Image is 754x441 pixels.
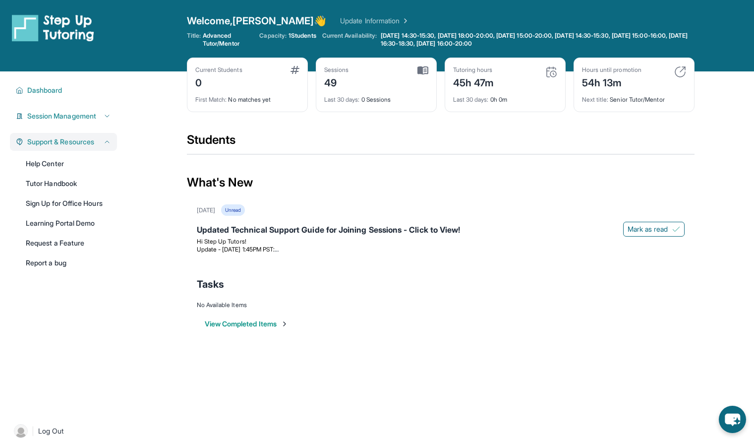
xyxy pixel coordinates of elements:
[20,254,117,272] a: Report a bug
[582,96,609,103] span: Next title :
[453,90,557,104] div: 0h 0m
[23,111,111,121] button: Session Management
[205,319,289,329] button: View Completed Items
[197,224,685,238] div: Updated Technical Support Guide for Joining Sessions - Click to View!
[195,66,242,74] div: Current Students
[27,111,96,121] span: Session Management
[197,301,685,309] div: No Available Items
[623,222,685,237] button: Mark as read
[400,16,409,26] img: Chevron Right
[672,225,680,233] img: Mark as read
[197,238,246,245] span: Hi Step Up Tutors!
[453,74,494,90] div: 45h 47m
[27,137,94,147] span: Support & Resources
[187,32,201,48] span: Title:
[187,161,695,204] div: What's New
[32,425,34,437] span: |
[289,32,316,40] span: 1 Students
[582,66,641,74] div: Hours until promotion
[545,66,557,78] img: card
[340,16,409,26] a: Update Information
[20,194,117,212] a: Sign Up for Office Hours
[582,90,686,104] div: Senior Tutor/Mentor
[582,74,641,90] div: 54h 13m
[187,14,327,28] span: Welcome, [PERSON_NAME] 👋
[381,32,692,48] span: [DATE] 14:30-15:30, [DATE] 18:00-20:00, [DATE] 15:00-20:00, [DATE] 14:30-15:30, [DATE] 15:00-16:0...
[38,426,64,436] span: Log Out
[203,32,253,48] span: Advanced Tutor/Mentor
[195,90,299,104] div: No matches yet
[259,32,287,40] span: Capacity:
[674,66,686,78] img: card
[628,224,668,234] span: Mark as read
[322,32,377,48] span: Current Availability:
[221,204,245,216] div: Unread
[324,66,349,74] div: Sessions
[27,85,62,95] span: Dashboard
[20,155,117,173] a: Help Center
[195,74,242,90] div: 0
[719,406,746,433] button: chat-button
[453,66,494,74] div: Tutoring hours
[324,74,349,90] div: 49
[324,96,360,103] span: Last 30 days :
[197,206,215,214] div: [DATE]
[197,246,279,253] span: Update - [DATE] 1:45PM PST:
[197,277,224,291] span: Tasks
[23,85,111,95] button: Dashboard
[195,96,227,103] span: First Match :
[12,14,94,42] img: logo
[379,32,694,48] a: [DATE] 14:30-15:30, [DATE] 18:00-20:00, [DATE] 15:00-20:00, [DATE] 14:30-15:30, [DATE] 15:00-16:0...
[417,66,428,75] img: card
[187,132,695,154] div: Students
[324,90,428,104] div: 0 Sessions
[23,137,111,147] button: Support & Resources
[20,214,117,232] a: Learning Portal Demo
[453,96,489,103] span: Last 30 days :
[20,175,117,192] a: Tutor Handbook
[14,424,28,438] img: user-img
[20,234,117,252] a: Request a Feature
[290,66,299,74] img: card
